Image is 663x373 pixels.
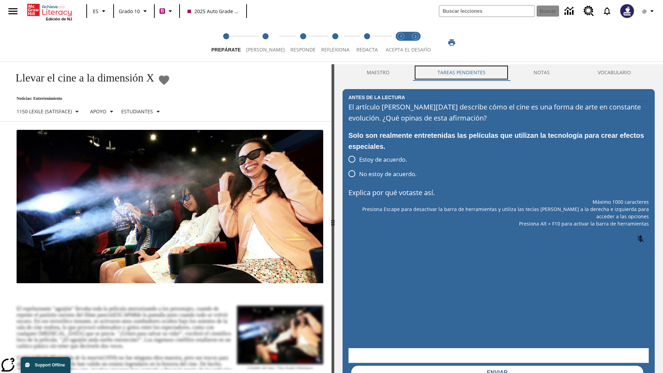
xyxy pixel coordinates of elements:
[118,105,165,118] button: Seleccionar estudiante
[386,46,431,53] span: ACEPTA EL DESAFÍO
[121,108,153,115] p: Estudiantes
[348,220,649,227] p: Presiona Alt + F10 para activar la barra de herramientas
[415,34,416,39] text: 2
[21,357,70,373] button: Support Offline
[14,105,84,118] button: Seleccione Lexile, 1150 Lexile (Satisface)
[321,46,349,53] span: Reflexiona
[8,96,170,101] p: Noticias: Entretenimiento
[157,5,177,17] button: Boost El color de la clase es rojo violeta. Cambiar el color de la clase.
[6,6,98,13] body: Explica por qué votaste así. Máximo 1000 caracteres Presiona Alt + F10 para activar la barra de h...
[17,130,323,283] img: El panel situado frente a los asientos rocía con agua nebulizada al feliz público en un cine equi...
[359,155,407,164] span: Estoy de acuerdo.
[3,1,23,21] button: Abrir el menú lateral
[638,5,660,17] button: Perfil/Configuración
[359,170,417,179] span: No estoy de acuerdo.
[349,23,385,61] button: Redacta step 5 of 5
[206,23,246,61] button: Prepárate step 1 of 5
[400,34,402,39] text: 1
[560,2,579,21] a: Centro de información
[116,5,152,17] button: Grado: Grado 10, Elige un grado
[87,105,118,118] button: Tipo de apoyo, Apoyo
[439,6,535,17] input: Buscar campo
[348,205,649,220] p: Presiona Escape para desactivar la barra de herramientas y utiliza las teclas [PERSON_NAME] a la ...
[316,23,355,61] button: Reflexiona step 4 of 5
[343,64,413,81] button: Maestro
[35,363,65,367] span: Support Offline
[241,23,290,61] button: Lee step 2 of 5
[441,36,463,49] button: Imprimir
[46,17,72,21] span: Edición de NJ
[285,23,321,61] button: Responde step 3 of 5
[620,4,634,18] img: Avatar
[579,2,598,20] a: Centro de recursos, Se abrirá en una pestaña nueva.
[391,23,411,61] button: Acepta el desafío lee step 1 of 2
[290,46,316,53] span: Responde
[574,64,655,81] button: VOCABULARIO
[331,64,334,373] div: Pulsa la tecla de intro o la barra espaciadora y luego presiona las flechas de derecha e izquierd...
[348,94,405,101] h2: Antes de la lectura
[17,108,72,115] p: 1150 Lexile (Satisface)
[93,8,98,15] span: ES
[161,7,164,15] span: B
[334,64,663,373] div: activity
[188,8,239,15] span: 2025 Auto Grade 10
[413,64,509,81] button: TAREAS PENDIENTES
[119,8,140,15] span: Grado 10
[158,74,170,86] button: Añadir a mis Favoritas - Llevar el cine a la dimensión X
[8,71,154,84] h1: Llevar el cine a la dimensión X
[616,2,638,20] button: Escoja un nuevo avatar
[211,47,241,52] span: Prepárate
[348,187,649,198] p: Explica por qué votaste así.
[90,108,106,115] p: Apoyo
[27,2,72,21] div: Portada
[348,198,649,205] p: Máximo 1000 caracteres
[598,2,616,20] a: Notificaciones
[343,64,655,81] div: Instructional Panel Tabs
[348,102,649,124] div: El artículo [PERSON_NAME][DATE] describe cómo el cine es una forma de arte en constante evolución...
[246,46,285,53] span: [PERSON_NAME]
[348,152,422,181] div: poll
[405,23,425,61] button: Acepta el desafío contesta step 2 of 2
[356,46,378,53] span: Redacta
[509,64,574,81] button: NOTAS
[348,130,649,152] div: Solo son realmente entretenidas las películas que utilizan la tecnología para crear efectos espec...
[642,8,647,15] span: @
[89,5,111,17] button: Lenguaje: ES, Selecciona un idioma
[632,231,649,247] button: Haga clic para activar la función de reconocimiento de voz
